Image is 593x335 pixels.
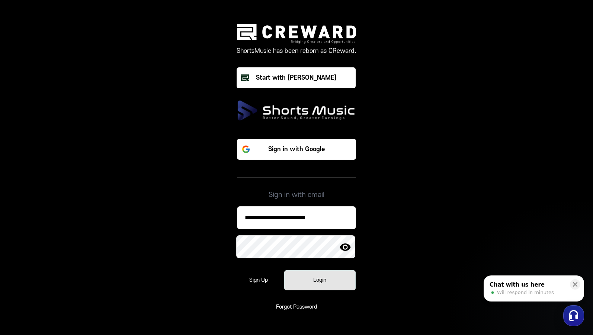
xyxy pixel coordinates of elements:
button: Login [284,270,356,290]
span: Home [19,247,32,253]
p: ShortsMusic has been reborn as CReward. [237,47,356,55]
div: Login [295,277,345,284]
a: Messages [49,236,96,255]
button: Start with [PERSON_NAME] [237,67,356,88]
a: Sign Up [239,271,278,290]
button: Sign in with Google [237,139,356,160]
span: Settings [110,247,128,253]
p: Sign in with Google [268,145,325,154]
img: creward logo [237,24,356,44]
span: Messages [62,248,84,253]
img: eye [339,241,351,253]
a: Forgot Password [276,304,317,310]
a: Start with [PERSON_NAME] [237,67,356,88]
img: ShortsMusic [237,100,356,121]
a: Home [2,236,49,255]
div: Start with [PERSON_NAME] [256,73,336,82]
div: Sign in with email [237,178,356,200]
a: Settings [96,236,143,255]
